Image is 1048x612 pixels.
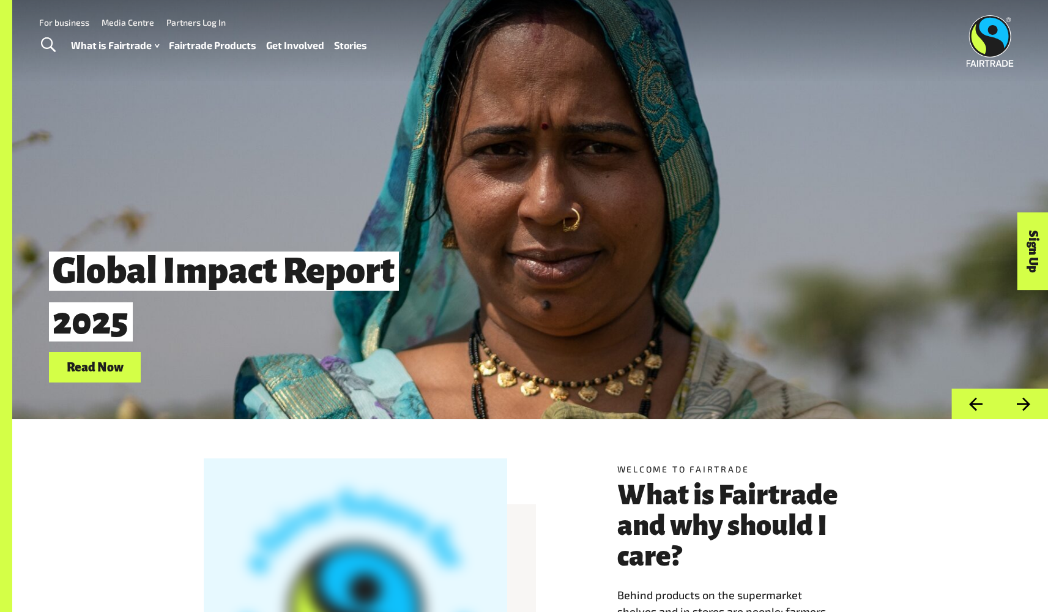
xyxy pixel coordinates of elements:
[33,30,63,61] a: Toggle Search
[49,252,399,341] span: Global Impact Report 2025
[617,480,857,572] h3: What is Fairtrade and why should I care?
[617,463,857,476] h5: Welcome to Fairtrade
[266,37,324,54] a: Get Involved
[967,15,1014,67] img: Fairtrade Australia New Zealand logo
[166,17,226,28] a: Partners Log In
[71,37,159,54] a: What is Fairtrade
[49,352,141,383] a: Read Now
[169,37,256,54] a: Fairtrade Products
[951,389,1000,420] button: Previous
[334,37,367,54] a: Stories
[102,17,154,28] a: Media Centre
[1000,389,1048,420] button: Next
[39,17,89,28] a: For business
